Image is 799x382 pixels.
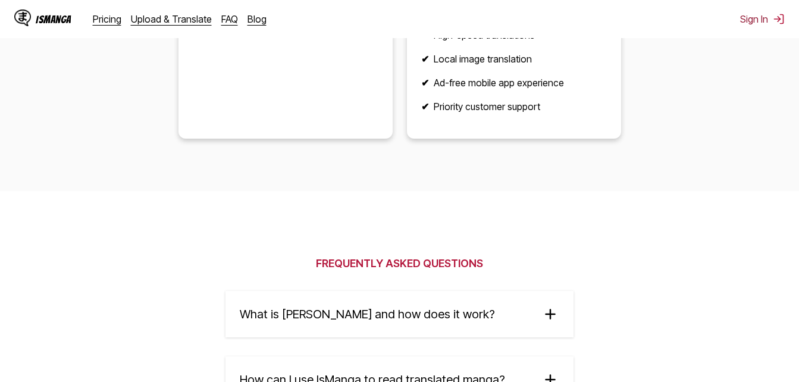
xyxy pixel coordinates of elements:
a: Pricing [93,13,121,25]
li: Ad-free mobile app experience [421,77,607,89]
a: Blog [247,13,267,25]
button: Sign In [740,13,785,25]
h2: Frequently Asked Questions [316,257,483,270]
li: Priority customer support [421,101,607,112]
b: ✔ [421,77,429,89]
img: IsManga Logo [14,10,31,26]
img: Sign out [773,13,785,25]
a: FAQ [221,13,238,25]
b: ✔ [421,101,429,112]
div: IsManga [36,14,71,25]
span: What is [PERSON_NAME] and how does it work? [240,307,495,321]
img: plus [541,305,559,323]
a: IsManga LogoIsManga [14,10,93,29]
li: Local image translation [421,53,607,65]
b: ✔ [421,53,429,65]
summary: What is [PERSON_NAME] and how does it work? [225,291,574,337]
a: Upload & Translate [131,13,212,25]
